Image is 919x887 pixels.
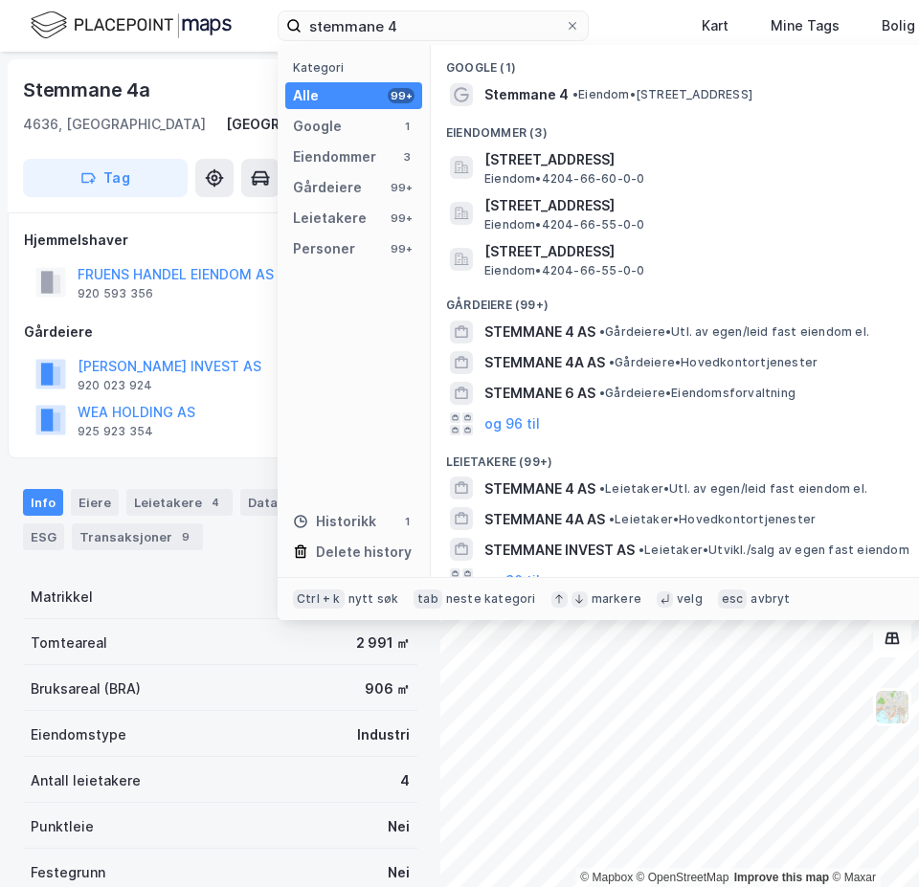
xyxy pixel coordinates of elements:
a: Mapbox [580,871,633,884]
span: • [609,355,615,369]
span: Gårdeiere • Utl. av egen/leid fast eiendom el. [599,324,869,340]
div: Nei [388,815,410,838]
button: Tag [23,159,188,197]
div: 99+ [388,88,415,103]
span: STEMMANE 4 AS [484,477,595,500]
div: Personer [293,237,355,260]
input: Søk på adresse, matrikkel, gårdeiere, leietakere eller personer [302,11,565,40]
div: 2 991 ㎡ [356,632,410,654]
div: 4 [206,493,225,512]
span: Eiendom • 4204-66-60-0-0 [484,171,644,187]
div: Hjemmelshaver [24,229,416,252]
div: 4 [400,769,410,792]
span: Leietaker • Utvikl./salg av egen fast eiendom [639,543,909,558]
div: [GEOGRAPHIC_DATA], 66/60 [226,113,417,136]
div: 3 [399,149,415,165]
div: 925 923 354 [78,424,153,439]
div: Gårdeiere [293,176,362,199]
div: 4636, [GEOGRAPHIC_DATA] [23,113,206,136]
button: og 96 til [484,412,540,435]
div: Punktleie [31,815,94,838]
div: 920 023 924 [78,378,152,393]
button: og 96 til [484,568,540,591]
div: neste kategori [446,591,536,607]
span: STEMMANE 4A AS [484,508,605,531]
div: Eiere [71,489,119,516]
div: Antall leietakere [31,769,141,792]
div: Historikk [293,510,376,533]
div: Stemmane 4a [23,75,154,105]
div: esc [718,589,748,609]
div: nytt søk [348,591,399,607]
div: markere [592,591,641,607]
span: STEMMANE 6 AS [484,382,595,405]
div: Ctrl + k [293,589,345,609]
div: Nei [388,861,410,884]
div: Eiendomstype [31,723,126,746]
span: • [609,512,615,526]
div: Matrikkel [31,586,93,609]
div: Bolig [882,14,915,37]
div: ESG [23,523,64,550]
div: Leietakere [293,207,367,230]
div: Info [23,489,63,516]
span: Leietaker • Utl. av egen/leid fast eiendom el. [599,481,867,497]
div: Alle [293,84,319,107]
span: • [599,386,605,400]
div: 99+ [388,180,415,195]
img: logo.f888ab2527a4732fd821a326f86c7f29.svg [31,9,232,42]
div: Kategori [293,60,422,75]
div: Delete history [316,541,412,564]
span: STEMMANE 4A AS [484,351,605,374]
div: 1 [399,514,415,529]
div: velg [677,591,703,607]
a: Improve this map [734,871,829,884]
span: Gårdeiere • Eiendomsforvaltning [599,386,796,401]
div: Bruksareal (BRA) [31,677,141,700]
div: Datasett [240,489,312,516]
span: Gårdeiere • Hovedkontortjenester [609,355,818,370]
div: 99+ [388,241,415,256]
div: Festegrunn [31,861,105,884]
span: • [572,87,578,101]
div: 920 593 356 [78,286,153,301]
div: 99+ [388,211,415,226]
div: Google [293,115,342,138]
div: Industri [357,723,410,746]
div: avbryt [751,591,790,607]
div: 9 [176,527,195,546]
div: Leietakere [126,489,233,516]
div: 906 ㎡ [365,677,410,700]
div: Gårdeiere [24,321,416,344]
div: Tomteareal [31,632,107,654]
div: Kart [702,14,728,37]
div: Eiendommer [293,145,376,168]
span: STEMMANE INVEST AS [484,539,635,562]
span: Leietaker • Hovedkontortjenester [609,512,816,527]
span: • [599,324,605,339]
div: Transaksjoner [72,523,203,550]
iframe: Chat Widget [823,795,919,887]
span: Eiendom • [STREET_ADDRESS] [572,87,752,102]
div: Mine Tags [771,14,840,37]
span: • [639,543,644,557]
span: STEMMANE 4 AS [484,321,595,344]
div: 1 [399,119,415,134]
span: • [599,481,605,496]
span: Eiendom • 4204-66-55-0-0 [484,217,644,233]
div: tab [414,589,442,609]
img: Z [874,689,910,725]
a: OpenStreetMap [637,871,729,884]
span: Eiendom • 4204-66-55-0-0 [484,263,644,278]
span: Stemmane 4 [484,83,569,106]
